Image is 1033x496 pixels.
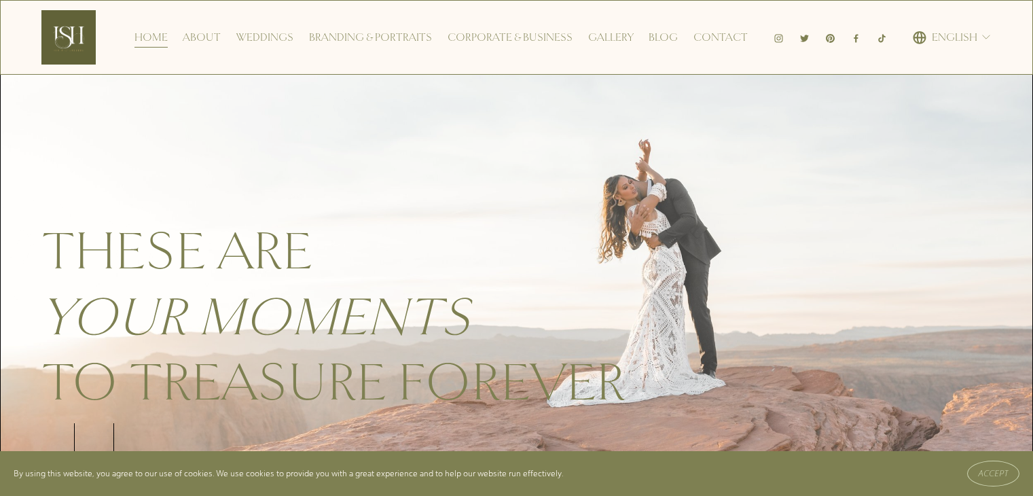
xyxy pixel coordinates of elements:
a: Facebook [851,33,861,43]
span: English [932,28,977,48]
button: Accept [967,461,1019,486]
a: TikTok [877,33,887,43]
em: your moments [42,285,471,349]
span: These are to treasure forever [42,219,626,414]
a: About [183,26,221,48]
div: language picker [913,26,992,48]
a: Pinterest [825,33,835,43]
p: By using this website, you agree to our use of cookies. We use cookies to provide you with a grea... [14,466,564,481]
a: Gallery [588,26,634,48]
a: Home [134,26,168,48]
a: Twitter [799,33,810,43]
a: Weddings [236,26,293,48]
span: Accept [978,469,1009,478]
a: Contact [693,26,748,48]
a: Instagram [774,33,784,43]
a: Corporate & Business [448,26,573,48]
a: Branding & Portraits [309,26,432,48]
a: Blog [649,26,678,48]
img: Ish Picturesque [41,10,96,65]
